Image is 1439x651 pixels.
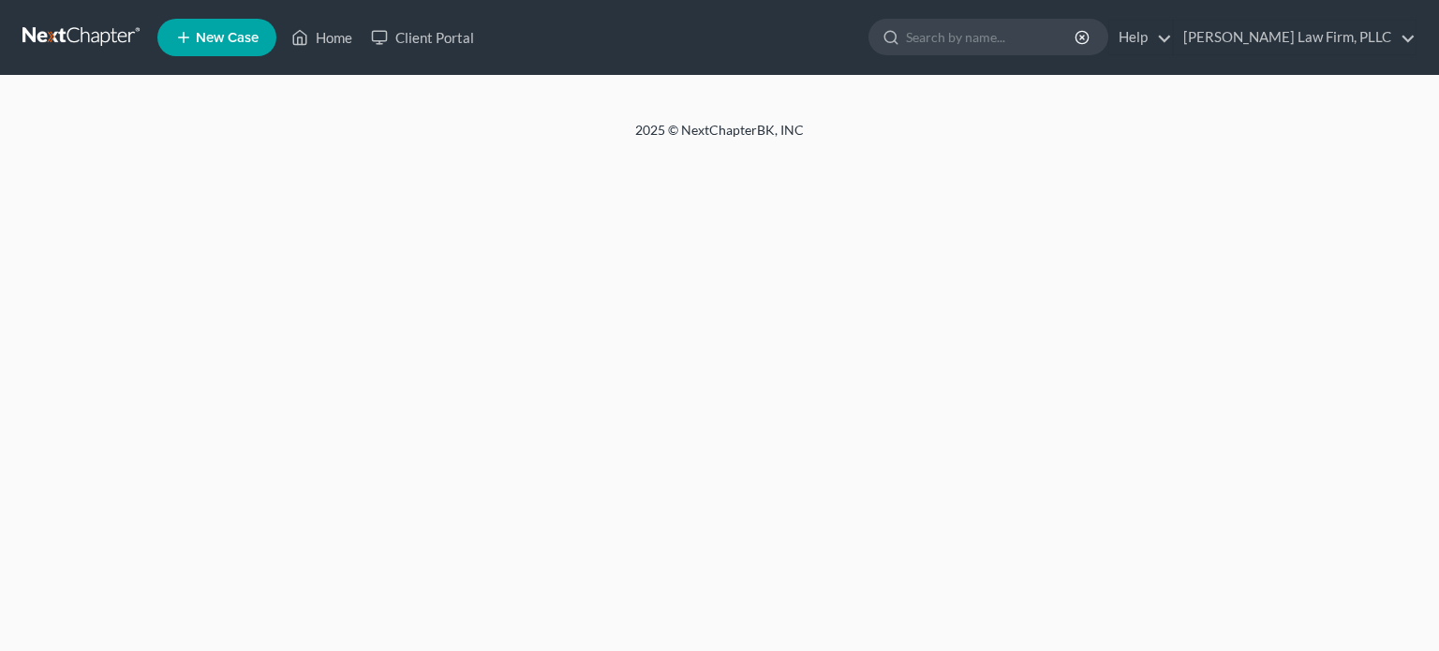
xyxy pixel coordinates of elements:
[362,21,483,54] a: Client Portal
[185,121,1254,155] div: 2025 © NextChapterBK, INC
[196,31,259,45] span: New Case
[906,20,1077,54] input: Search by name...
[282,21,362,54] a: Home
[1109,21,1172,54] a: Help
[1174,21,1416,54] a: [PERSON_NAME] Law Firm, PLLC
